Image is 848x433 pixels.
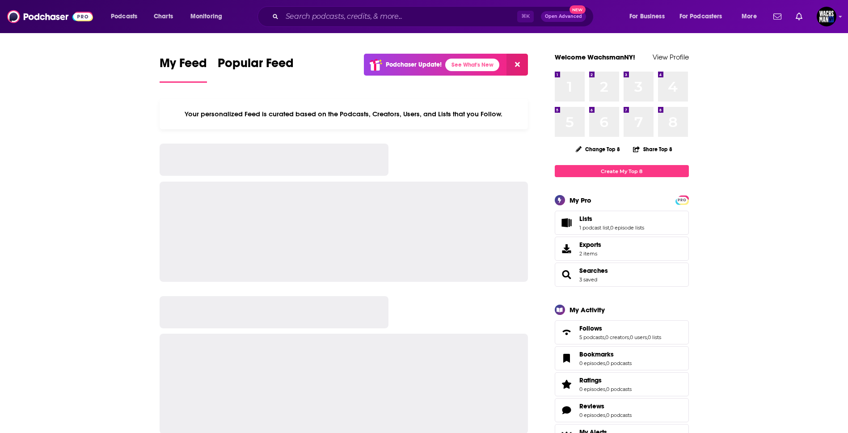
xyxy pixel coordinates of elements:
[579,402,604,410] span: Reviews
[579,225,609,231] a: 1 podcast list
[792,9,806,24] a: Show notifications dropdown
[570,196,591,204] div: My Pro
[579,350,614,358] span: Bookmarks
[605,412,606,418] span: ,
[633,140,673,158] button: Share Top 8
[606,412,632,418] a: 0 podcasts
[629,334,630,340] span: ,
[606,386,632,392] a: 0 podcasts
[647,334,648,340] span: ,
[629,10,665,23] span: For Business
[579,386,605,392] a: 0 episodes
[545,14,582,19] span: Open Advanced
[579,334,604,340] a: 5 podcasts
[623,9,676,24] button: open menu
[555,165,689,177] a: Create My Top 8
[154,10,173,23] span: Charts
[570,5,586,14] span: New
[630,334,647,340] a: 0 users
[579,250,601,257] span: 2 items
[579,402,632,410] a: Reviews
[105,9,149,24] button: open menu
[648,334,661,340] a: 0 lists
[735,9,768,24] button: open menu
[555,53,635,61] a: Welcome WachsmanNY!
[555,237,689,261] a: Exports
[579,376,602,384] span: Ratings
[610,225,644,231] a: 0 episode lists
[579,350,632,358] a: Bookmarks
[266,6,602,27] div: Search podcasts, credits, & more...
[570,306,605,314] div: My Activity
[218,55,294,76] span: Popular Feed
[558,242,576,255] span: Exports
[218,55,294,83] a: Popular Feed
[605,334,629,340] a: 0 creators
[579,241,601,249] span: Exports
[558,352,576,365] a: Bookmarks
[817,7,836,26] span: Logged in as WachsmanNY
[609,225,610,231] span: ,
[677,196,688,203] a: PRO
[111,10,137,23] span: Podcasts
[558,378,576,391] a: Ratings
[677,197,688,204] span: PRO
[579,267,608,275] a: Searches
[555,372,689,396] span: Ratings
[148,9,178,24] a: Charts
[445,59,499,71] a: See What's New
[570,144,626,155] button: Change Top 8
[555,346,689,370] span: Bookmarks
[160,55,207,83] a: My Feed
[742,10,757,23] span: More
[282,9,517,24] input: Search podcasts, credits, & more...
[770,9,785,24] a: Show notifications dropdown
[579,276,597,283] a: 3 saved
[579,215,592,223] span: Lists
[674,9,735,24] button: open menu
[386,61,442,68] p: Podchaser Update!
[679,10,722,23] span: For Podcasters
[579,215,644,223] a: Lists
[160,99,528,129] div: Your personalized Feed is curated based on the Podcasts, Creators, Users, and Lists that you Follow.
[605,386,606,392] span: ,
[555,211,689,235] span: Lists
[517,11,534,22] span: ⌘ K
[605,360,606,366] span: ,
[541,11,586,22] button: Open AdvancedNew
[558,216,576,229] a: Lists
[579,324,661,332] a: Follows
[817,7,836,26] button: Show profile menu
[579,360,605,366] a: 0 episodes
[579,324,602,332] span: Follows
[579,412,605,418] a: 0 episodes
[579,376,632,384] a: Ratings
[606,360,632,366] a: 0 podcasts
[558,404,576,416] a: Reviews
[558,268,576,281] a: Searches
[555,263,689,287] span: Searches
[184,9,234,24] button: open menu
[190,10,222,23] span: Monitoring
[653,53,689,61] a: View Profile
[817,7,836,26] img: User Profile
[160,55,207,76] span: My Feed
[558,326,576,339] a: Follows
[7,8,93,25] img: Podchaser - Follow, Share and Rate Podcasts
[555,398,689,422] span: Reviews
[555,320,689,344] span: Follows
[604,334,605,340] span: ,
